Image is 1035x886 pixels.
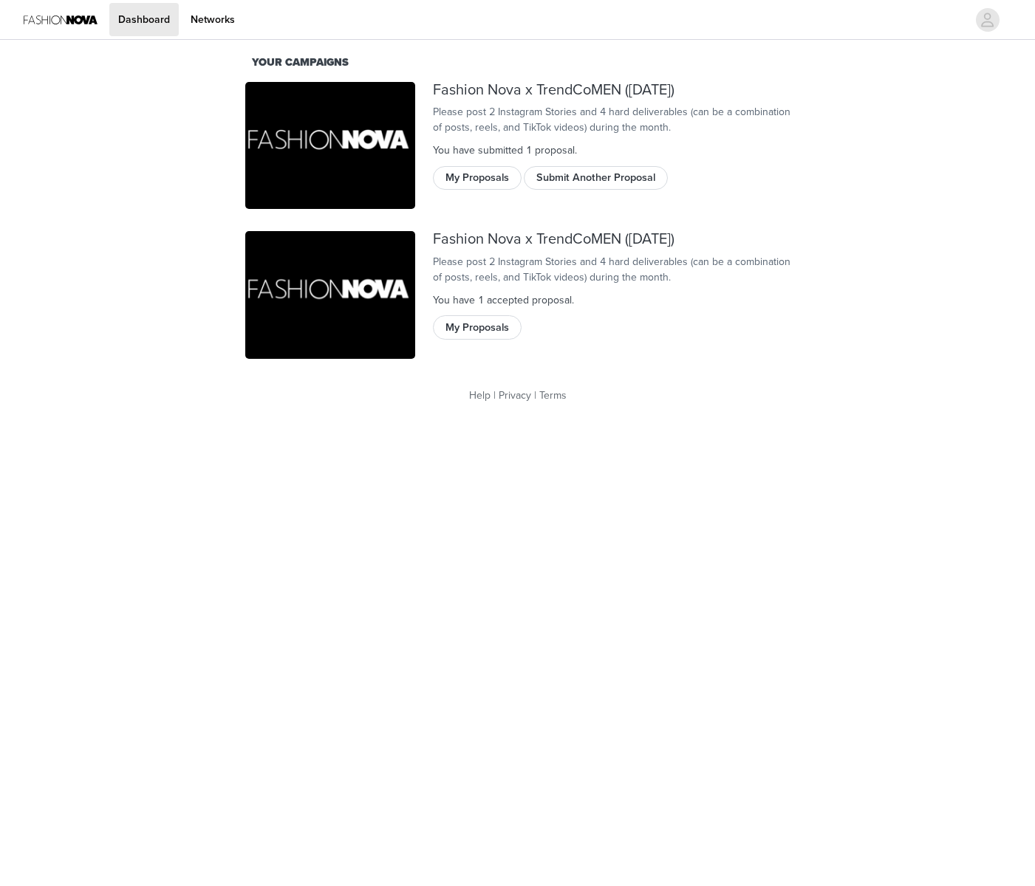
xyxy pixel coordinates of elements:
[24,3,98,36] img: Fashion Nova Logo
[433,315,522,339] button: My Proposals
[252,55,784,71] div: Your Campaigns
[534,389,536,402] span: |
[539,389,567,402] a: Terms
[109,3,179,36] a: Dashboard
[433,82,790,99] div: Fashion Nova x TrendCoMEN ([DATE])
[433,104,790,135] div: Please post 2 Instagram Stories and 4 hard deliverables (can be a combination of posts, reels, an...
[245,82,415,210] img: Fashion Nova
[469,389,491,402] a: Help
[499,389,531,402] a: Privacy
[182,3,244,36] a: Networks
[493,389,496,402] span: |
[245,231,415,359] img: Fashion Nova
[433,294,574,306] span: You have 1 accepted proposal .
[433,144,577,157] span: You have submitted 1 proposal .
[433,254,790,285] div: Please post 2 Instagram Stories and 4 hard deliverables (can be a combination of posts, reels, an...
[433,231,790,248] div: Fashion Nova x TrendCoMEN ([DATE])
[433,166,522,190] button: My Proposals
[524,166,668,190] button: Submit Another Proposal
[980,8,994,32] div: avatar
